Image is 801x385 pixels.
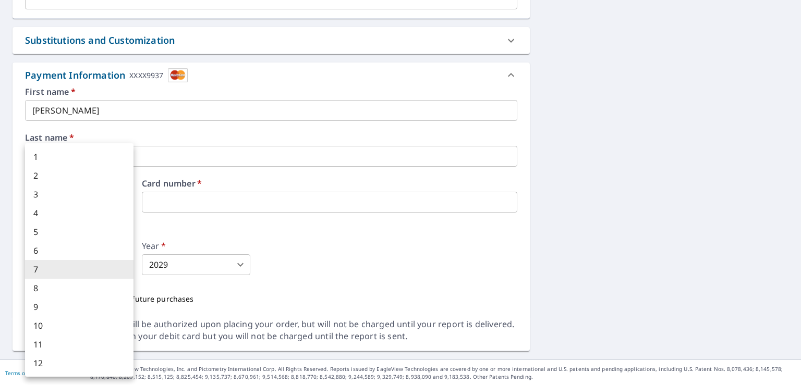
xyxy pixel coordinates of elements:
[25,335,133,354] li: 11
[25,204,133,222] li: 4
[25,222,133,241] li: 5
[25,166,133,185] li: 2
[25,241,133,260] li: 6
[25,354,133,372] li: 12
[25,279,133,297] li: 8
[25,147,133,166] li: 1
[25,297,133,316] li: 9
[25,260,133,279] li: 7
[25,185,133,204] li: 3
[25,316,133,335] li: 10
